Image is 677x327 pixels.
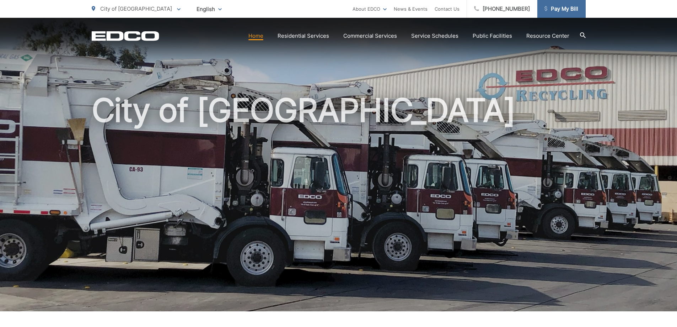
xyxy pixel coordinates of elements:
a: Home [248,32,263,40]
span: City of [GEOGRAPHIC_DATA] [100,5,172,12]
a: Contact Us [435,5,460,13]
a: Resource Center [526,32,569,40]
span: English [191,3,227,15]
a: Commercial Services [343,32,397,40]
span: Pay My Bill [544,5,578,13]
a: Service Schedules [411,32,458,40]
a: About EDCO [353,5,387,13]
a: EDCD logo. Return to the homepage. [92,31,159,41]
a: Residential Services [278,32,329,40]
a: Public Facilities [473,32,512,40]
a: News & Events [394,5,428,13]
h1: City of [GEOGRAPHIC_DATA] [92,93,586,318]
